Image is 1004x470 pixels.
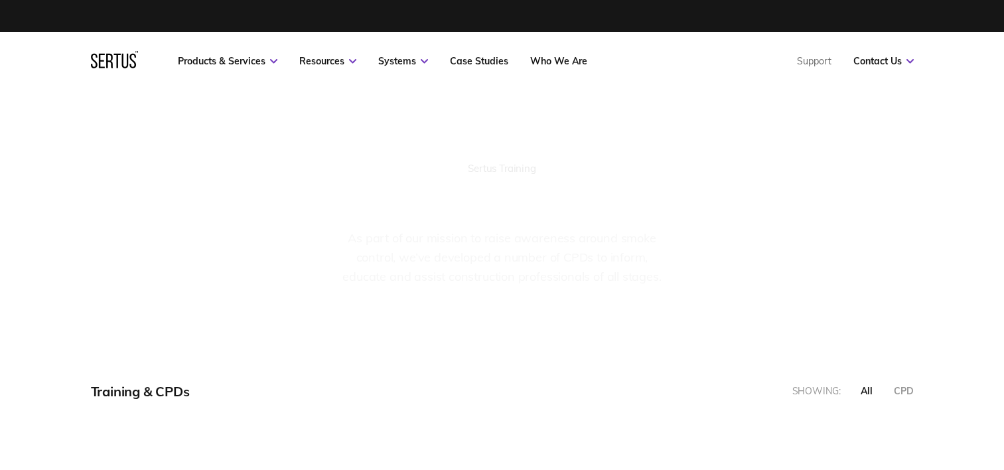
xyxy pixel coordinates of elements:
[792,385,841,397] div: Showing:
[450,55,508,67] a: Case Studies
[336,229,668,286] div: As part of our mission to raise awareness around smoke control, we’ve developed a number of CPDs ...
[140,162,865,175] div: Sertus Training
[861,385,873,397] div: all
[140,178,865,221] h1: Training & CPDs
[530,55,587,67] a: Who We Are
[853,55,914,67] a: Contact Us
[178,55,277,67] a: Products & Services
[299,55,356,67] a: Resources
[797,55,831,67] a: Support
[894,385,914,397] div: CPD
[378,55,428,67] a: Systems
[91,383,190,400] div: Training & CPDs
